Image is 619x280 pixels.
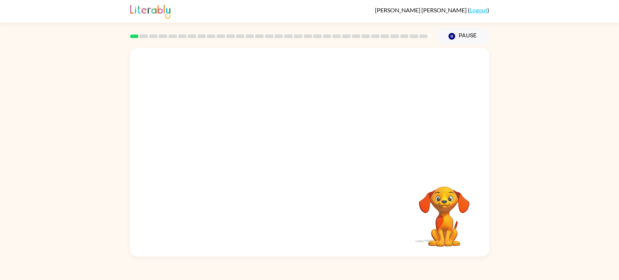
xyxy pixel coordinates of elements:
a: Logout [470,7,487,13]
img: Literably [130,3,170,19]
div: ( ) [375,7,489,13]
span: [PERSON_NAME] [PERSON_NAME] [375,7,468,13]
video: Your browser must support playing .mp4 files to use Literably. Please try using another browser. [408,175,480,248]
button: Pause [437,28,489,45]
